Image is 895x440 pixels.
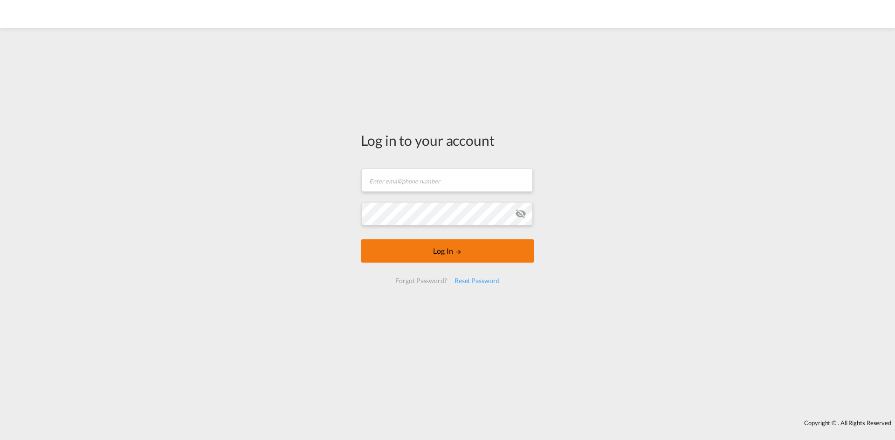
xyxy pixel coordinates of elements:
[392,272,450,289] div: Forgot Password?
[361,130,534,150] div: Log in to your account
[451,272,503,289] div: Reset Password
[361,239,534,263] button: LOGIN
[362,169,533,192] input: Enter email/phone number
[515,208,526,219] md-icon: icon-eye-off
